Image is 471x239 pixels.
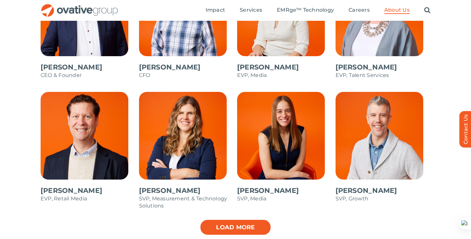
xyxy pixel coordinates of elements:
a: EMRge™ Technology [277,7,334,14]
span: Careers [349,7,370,13]
a: About Us [384,7,410,14]
a: Services [240,7,262,14]
span: About Us [384,7,410,13]
a: Search [424,7,430,14]
span: EMRge™ Technology [277,7,334,13]
a: OG_Full_horizontal_RGB [41,3,119,9]
span: Impact [206,7,225,13]
a: Load more [200,219,271,235]
a: Impact [206,7,225,14]
span: Services [240,7,262,13]
a: Careers [349,7,370,14]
